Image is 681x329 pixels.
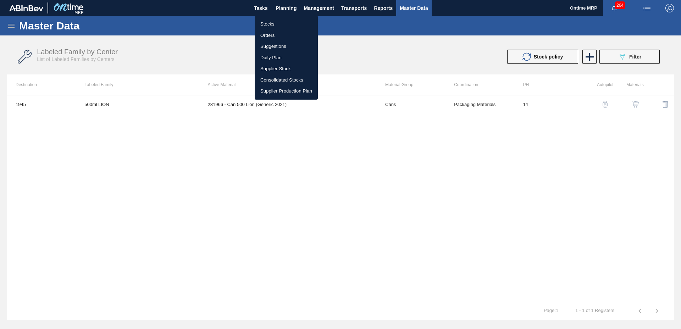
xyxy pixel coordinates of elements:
a: Consolidated Stocks [255,74,318,86]
a: Supplier Production Plan [255,85,318,97]
a: Supplier Stock [255,63,318,74]
a: Daily Plan [255,52,318,63]
a: Suggestions [255,41,318,52]
a: Stocks [255,18,318,30]
a: Orders [255,30,318,41]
